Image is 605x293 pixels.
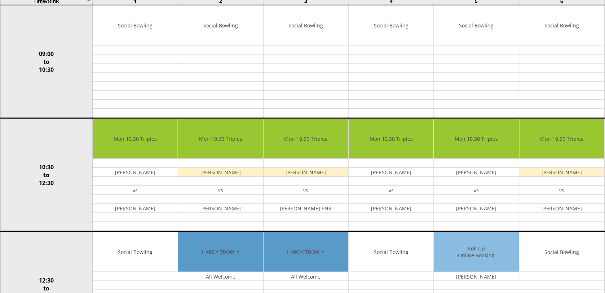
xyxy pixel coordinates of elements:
td: [PERSON_NAME] [349,168,434,177]
td: [PERSON_NAME] [520,168,605,177]
td: HARDY TROPHY [178,232,263,272]
td: Mon 10.30 Triples [264,119,349,159]
td: Mon 10.30 Triples [178,119,263,159]
td: Mon 10.30 Triples [520,119,605,159]
td: [PERSON_NAME] [434,168,519,177]
td: vs [93,186,178,195]
td: vs [264,186,349,195]
td: [PERSON_NAME] [434,204,519,213]
td: [PERSON_NAME] [349,204,434,213]
td: Social Bowling [349,232,434,272]
td: Social Bowling [178,5,263,45]
td: vs [520,186,605,195]
td: Social Bowling [520,232,605,272]
td: [PERSON_NAME] [178,168,263,177]
td: [PERSON_NAME] [264,168,349,177]
td: Mon 10.30 Triples [93,119,178,159]
td: Social Bowling [520,5,605,45]
td: All Welcome [178,272,263,281]
td: [PERSON_NAME] SNR [264,204,349,213]
td: vs [178,186,263,195]
td: Mon 10.30 Triples [349,119,434,159]
td: Mon 10.30 Triples [434,119,519,159]
td: [PERSON_NAME] [178,204,263,213]
td: [PERSON_NAME] [520,204,605,213]
td: 09:00 to 10:30 [0,5,93,118]
td: [PERSON_NAME] [93,168,178,177]
td: All Welcome [264,272,349,281]
td: Social Bowling [264,5,349,45]
td: 10:30 to 12:30 [0,118,93,232]
td: HARDY TROPHY [264,232,349,272]
td: [PERSON_NAME] [93,204,178,213]
td: [PERSON_NAME] [434,272,519,281]
td: Roll Up Online Booking [434,232,519,272]
td: vs [434,186,519,195]
td: Social Bowling [93,5,178,45]
td: Social Bowling [93,232,178,272]
td: vs [349,186,434,195]
td: Social Bowling [434,5,519,45]
td: Social Bowling [349,5,434,45]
